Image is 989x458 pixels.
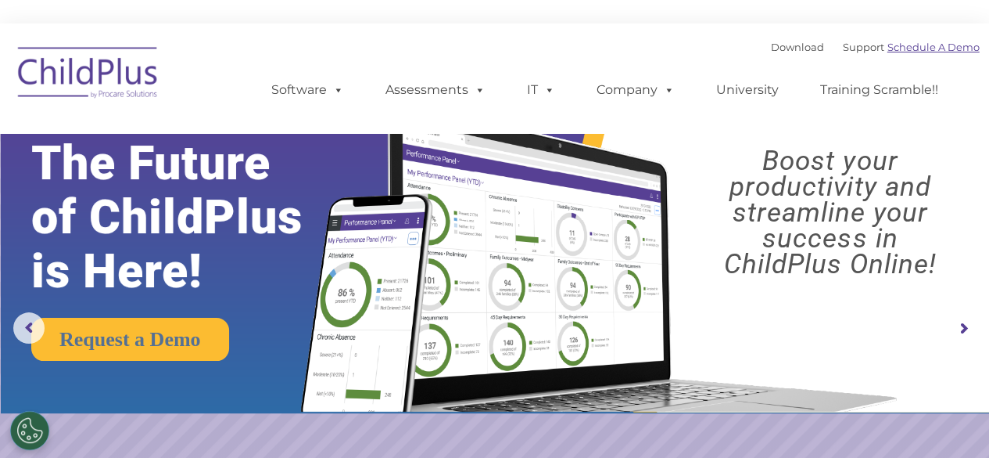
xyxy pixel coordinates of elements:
a: Company [581,74,690,106]
a: Training Scramble!! [804,74,954,106]
a: Software [256,74,360,106]
a: IT [511,74,571,106]
span: Phone number [217,168,284,179]
rs-layer: Boost your productivity and streamline your success in ChildPlus Online! [683,148,976,277]
rs-layer: The Future of ChildPlus is Here! [31,136,347,298]
button: Cookies Settings [10,411,49,450]
a: Assessments [370,74,501,106]
span: Last name [217,103,265,115]
a: University [701,74,794,106]
a: Request a Demo [31,318,229,361]
img: ChildPlus by Procare Solutions [10,36,167,114]
font: | [771,41,980,53]
a: Schedule A Demo [887,41,980,53]
a: Support [843,41,884,53]
a: Download [771,41,824,53]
